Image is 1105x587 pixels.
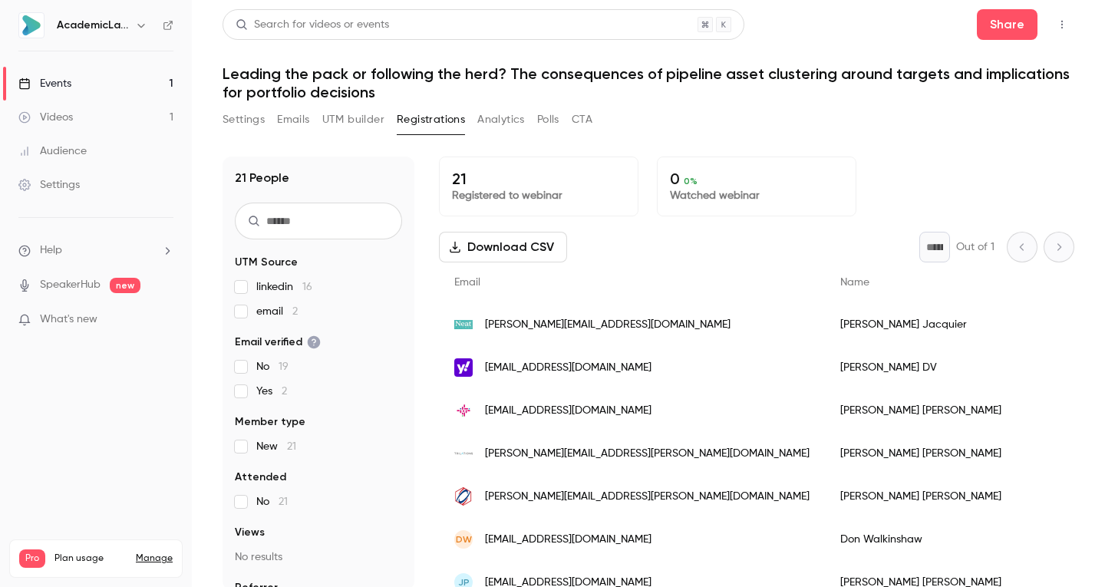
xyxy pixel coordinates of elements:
[485,532,651,548] span: [EMAIL_ADDRESS][DOMAIN_NAME]
[279,496,288,507] span: 21
[477,107,525,132] button: Analytics
[292,306,298,317] span: 2
[256,384,287,399] span: Yes
[454,487,473,506] img: lifecode.ch
[684,176,698,186] span: 0 %
[18,143,87,159] div: Audience
[572,107,592,132] button: CTA
[485,360,651,376] span: [EMAIL_ADDRESS][DOMAIN_NAME]
[454,358,473,377] img: yahoo.it
[235,335,321,350] span: Email verified
[256,359,289,374] span: No
[19,549,45,568] span: Pro
[40,277,101,293] a: SpeakerHub
[235,525,265,540] span: Views
[956,239,995,255] p: Out of 1
[223,64,1074,101] h1: Leading the pack or following the herd? The consequences of pipeline asset clustering around targ...
[236,17,389,33] div: Search for videos or events
[454,401,473,420] img: organon.com
[302,282,312,292] span: 16
[279,361,289,372] span: 19
[40,242,62,259] span: Help
[454,444,473,463] img: trilations.com
[485,489,810,505] span: [PERSON_NAME][EMAIL_ADDRESS][PERSON_NAME][DOMAIN_NAME]
[256,439,296,454] span: New
[977,9,1037,40] button: Share
[840,277,869,288] span: Name
[322,107,384,132] button: UTM builder
[223,107,265,132] button: Settings
[537,107,559,132] button: Polls
[155,313,173,327] iframe: Noticeable Trigger
[454,320,473,329] img: theneatscience.com
[18,76,71,91] div: Events
[235,549,402,565] p: No results
[136,552,173,565] a: Manage
[54,552,127,565] span: Plan usage
[485,446,810,462] span: [PERSON_NAME][EMAIL_ADDRESS][PERSON_NAME][DOMAIN_NAME]
[57,18,129,33] h6: AcademicLabs
[40,312,97,328] span: What's new
[287,441,296,452] span: 21
[19,13,44,38] img: AcademicLabs
[456,533,472,546] span: DW
[282,386,287,397] span: 2
[256,279,312,295] span: linkedin
[485,317,731,333] span: [PERSON_NAME][EMAIL_ADDRESS][DOMAIN_NAME]
[454,277,480,288] span: Email
[670,188,843,203] p: Watched webinar
[18,242,173,259] li: help-dropdown-opener
[235,255,298,270] span: UTM Source
[18,177,80,193] div: Settings
[452,170,625,188] p: 21
[235,414,305,430] span: Member type
[235,169,289,187] h1: 21 People
[256,494,288,510] span: No
[397,107,465,132] button: Registrations
[485,403,651,419] span: [EMAIL_ADDRESS][DOMAIN_NAME]
[439,232,567,262] button: Download CSV
[110,278,140,293] span: new
[18,110,73,125] div: Videos
[277,107,309,132] button: Emails
[452,188,625,203] p: Registered to webinar
[235,470,286,485] span: Attended
[256,304,298,319] span: email
[670,170,843,188] p: 0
